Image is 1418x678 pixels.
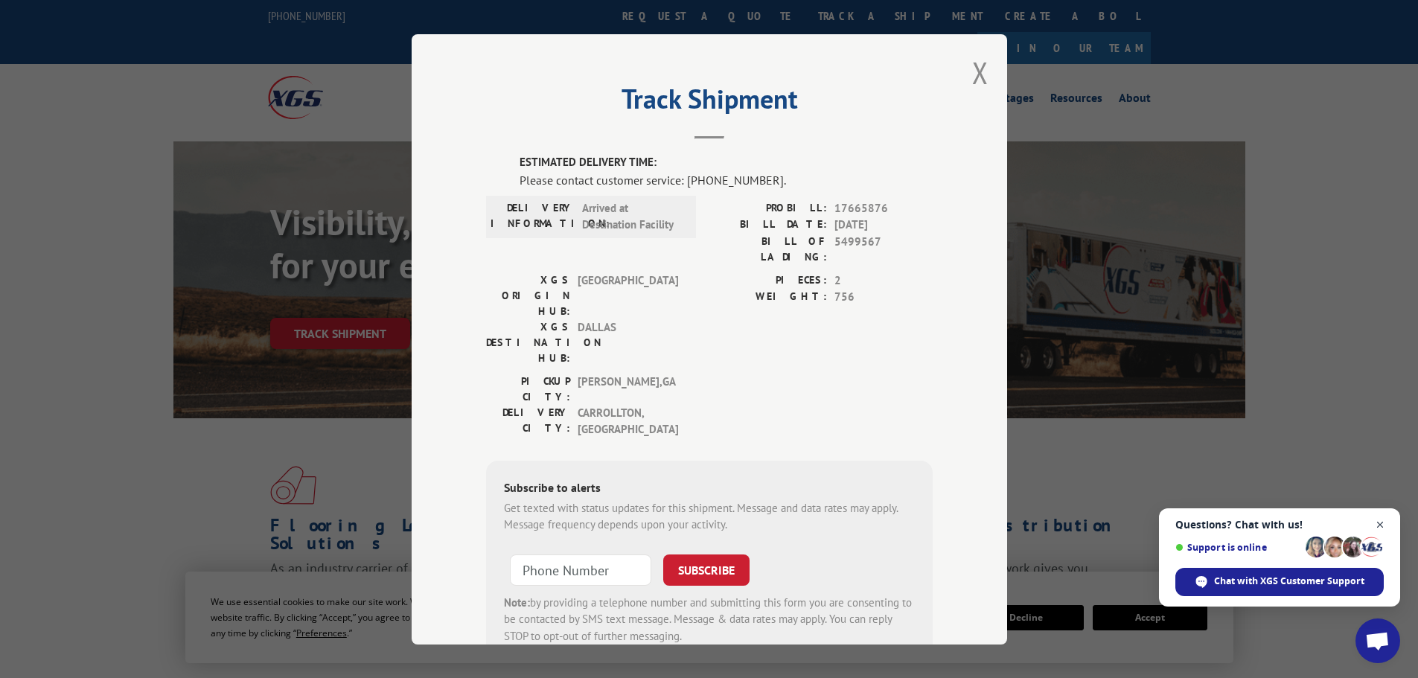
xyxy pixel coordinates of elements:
h2: Track Shipment [486,89,933,117]
label: PICKUP CITY: [486,373,570,404]
span: 2 [834,272,933,289]
label: PROBILL: [709,199,827,217]
label: PIECES: [709,272,827,289]
label: DELIVERY CITY: [486,404,570,438]
span: Arrived at Destination Facility [582,199,683,233]
button: SUBSCRIBE [663,554,750,585]
span: [DATE] [834,217,933,234]
span: 5499567 [834,233,933,264]
label: BILL OF LADING: [709,233,827,264]
span: 756 [834,289,933,306]
label: WEIGHT: [709,289,827,306]
button: Close modal [972,53,989,92]
div: Please contact customer service: [PHONE_NUMBER]. [520,170,933,188]
span: [PERSON_NAME] , GA [578,373,678,404]
strong: Note: [504,595,530,609]
div: Get texted with status updates for this shipment. Message and data rates may apply. Message frequ... [504,499,915,533]
span: Close chat [1371,516,1390,534]
span: Chat with XGS Customer Support [1214,575,1364,588]
span: Questions? Chat with us! [1175,519,1384,531]
label: ESTIMATED DELIVERY TIME: [520,154,933,171]
div: Subscribe to alerts [504,478,915,499]
span: DALLAS [578,319,678,365]
span: [GEOGRAPHIC_DATA] [578,272,678,319]
div: by providing a telephone number and submitting this form you are consenting to be contacted by SM... [504,594,915,645]
div: Chat with XGS Customer Support [1175,568,1384,596]
label: DELIVERY INFORMATION: [491,199,575,233]
span: Support is online [1175,542,1300,553]
span: 17665876 [834,199,933,217]
span: CARROLLTON , [GEOGRAPHIC_DATA] [578,404,678,438]
input: Phone Number [510,554,651,585]
div: Open chat [1355,618,1400,663]
label: BILL DATE: [709,217,827,234]
label: XGS DESTINATION HUB: [486,319,570,365]
label: XGS ORIGIN HUB: [486,272,570,319]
